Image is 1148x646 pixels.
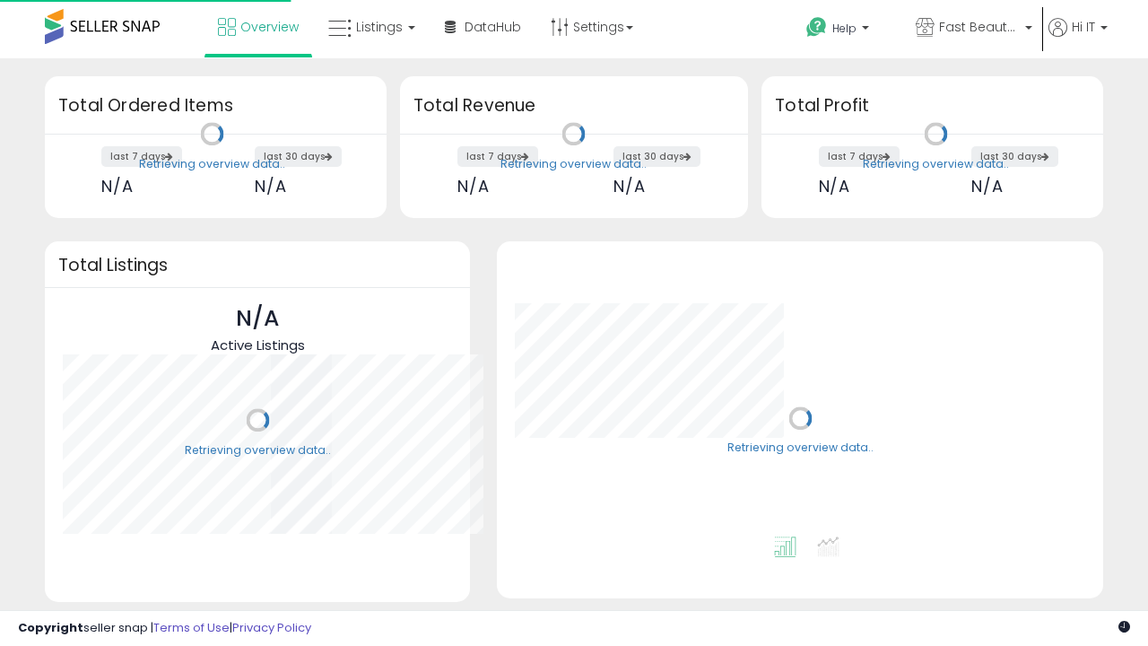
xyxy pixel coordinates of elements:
[465,18,521,36] span: DataHub
[939,18,1020,36] span: Fast Beauty ([GEOGRAPHIC_DATA])
[18,620,311,637] div: seller snap | |
[1048,18,1108,58] a: Hi IT
[832,21,857,36] span: Help
[153,619,230,636] a: Terms of Use
[805,16,828,39] i: Get Help
[232,619,311,636] a: Privacy Policy
[792,3,900,58] a: Help
[139,156,285,172] div: Retrieving overview data..
[727,441,874,457] div: Retrieving overview data..
[500,156,647,172] div: Retrieving overview data..
[240,18,299,36] span: Overview
[185,442,331,458] div: Retrieving overview data..
[863,156,1009,172] div: Retrieving overview data..
[1072,18,1095,36] span: Hi IT
[356,18,403,36] span: Listings
[18,619,83,636] strong: Copyright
